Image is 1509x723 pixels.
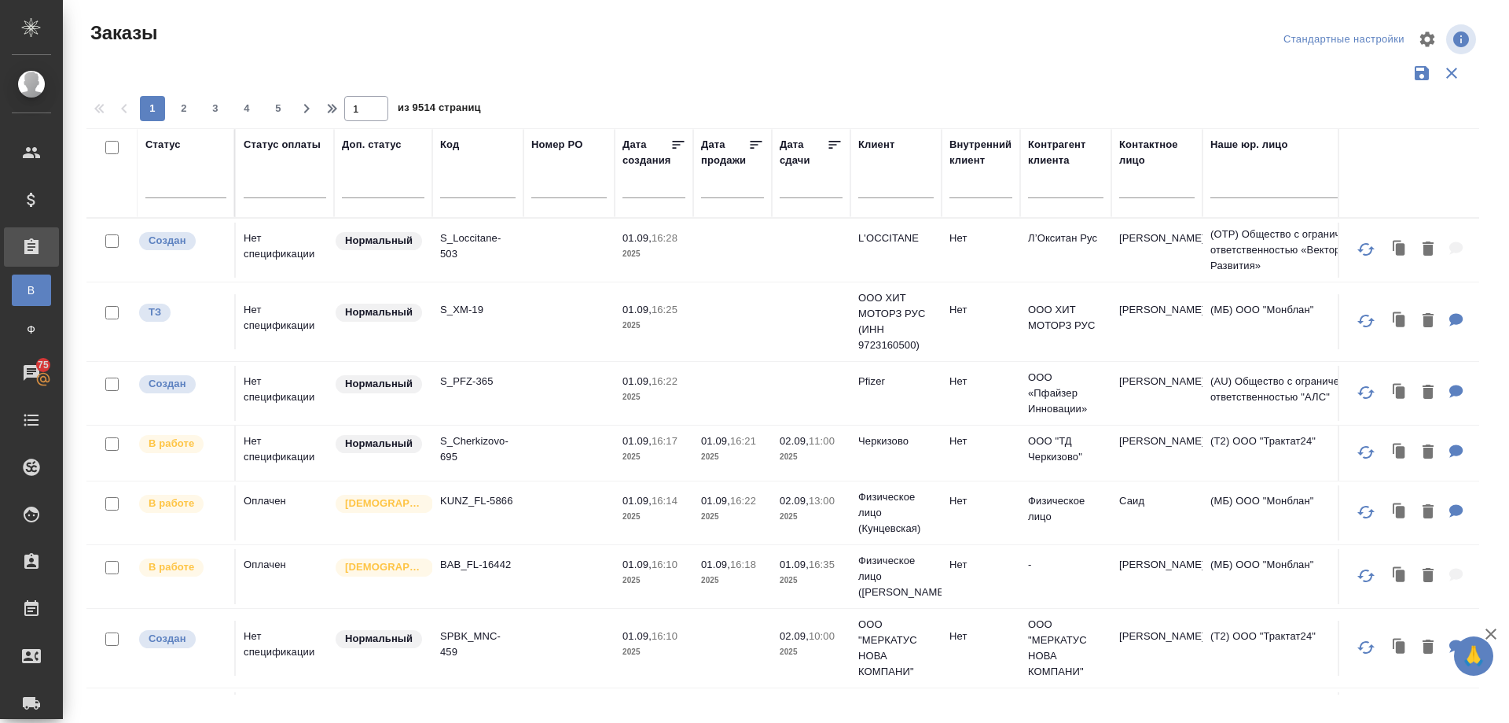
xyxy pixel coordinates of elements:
[1111,366,1202,421] td: [PERSON_NAME]
[1028,231,1103,246] p: Л’Окситан Рус
[622,318,685,334] p: 2025
[730,435,756,447] p: 16:21
[780,509,843,525] p: 2025
[622,435,652,447] p: 01.09,
[1415,305,1441,338] button: Удалить
[138,374,226,395] div: Выставляется автоматически при создании заказа
[138,231,226,252] div: Выставляется автоматически при создании заказа
[809,559,835,570] p: 16:35
[949,493,1012,509] p: Нет
[622,573,685,588] p: 2025
[1028,557,1103,573] p: -
[203,101,228,116] span: 3
[622,449,685,465] p: 2025
[1385,305,1415,338] button: Клонировать
[701,573,764,588] p: 2025
[622,375,652,387] p: 01.09,
[138,629,226,650] div: Выставляется автоматически при создании заказа
[1347,493,1385,531] button: Обновить
[652,559,677,570] p: 16:10
[345,304,413,320] p: Нормальный
[622,232,652,244] p: 01.09,
[236,294,334,349] td: Нет спецификации
[334,629,424,650] div: Статус по умолчанию для стандартных заказов
[1415,377,1441,409] button: Удалить
[1111,223,1202,278] td: [PERSON_NAME]
[12,314,51,345] a: Ф
[345,496,424,511] p: [DEMOGRAPHIC_DATA]
[171,101,196,116] span: 2
[622,630,652,642] p: 01.09,
[652,375,677,387] p: 16:22
[1210,137,1288,153] div: Наше юр. лицо
[149,631,186,647] p: Создан
[149,436,194,452] p: В работе
[440,374,516,389] p: S_PFZ-365
[701,509,764,525] p: 2025
[440,557,516,573] p: BAB_FL-16442
[345,631,413,647] p: Нормальный
[858,617,934,680] p: ООО "МЕРКАТУС НОВА КОМПАНИ"
[622,137,670,168] div: Дата создания
[652,304,677,315] p: 16:25
[1119,137,1195,168] div: Контактное лицо
[1415,632,1441,664] button: Удалить
[701,137,748,168] div: Дата продажи
[1437,58,1467,88] button: Сбросить фильтры
[334,374,424,395] div: Статус по умолчанию для стандартных заказов
[1385,437,1415,469] button: Клонировать
[138,302,226,323] div: Выставляет КМ при отправке заказа на расчет верстке (для тикета) или для уточнения сроков на прои...
[440,493,516,509] p: KUNZ_FL-5866
[149,304,161,320] p: ТЗ
[236,366,334,421] td: Нет спецификации
[780,573,843,588] p: 2025
[20,322,43,338] span: Ф
[949,231,1012,246] p: Нет
[1028,493,1103,525] p: Физическое лицо
[440,137,459,153] div: Код
[345,436,413,452] p: Нормальный
[1347,557,1385,595] button: Обновить
[652,435,677,447] p: 16:17
[1280,28,1408,52] div: split button
[1415,234,1441,266] button: Удалить
[149,233,186,249] p: Создан
[244,137,321,153] div: Статус оплаты
[1446,24,1479,54] span: Посмотреть информацию
[149,376,186,392] p: Создан
[440,629,516,660] p: SPBK_MNC-459
[701,495,730,507] p: 01.09,
[858,374,934,389] p: Pfizer
[701,435,730,447] p: 01.09,
[1385,377,1415,409] button: Клонировать
[1347,231,1385,268] button: Обновить
[809,495,835,507] p: 13:00
[1415,496,1441,529] button: Удалить
[1460,640,1487,673] span: 🙏
[858,553,934,600] p: Физическое лицо ([PERSON_NAME])
[652,232,677,244] p: 16:28
[138,557,226,578] div: Выставляет ПМ после принятия заказа от КМа
[1347,629,1385,666] button: Обновить
[1202,426,1391,481] td: (Т2) ООО "Трактат24"
[440,231,516,262] p: S_Loccitane-503
[622,389,685,405] p: 2025
[780,435,809,447] p: 02.09,
[149,496,194,511] p: В работе
[145,137,181,153] div: Статус
[86,20,157,46] span: Заказы
[622,495,652,507] p: 01.09,
[1454,636,1493,676] button: 🙏
[1202,621,1391,676] td: (Т2) ООО "Трактат24"
[236,426,334,481] td: Нет спецификации
[858,290,934,353] p: ООО ХИТ МОТОРЗ РУС (ИНН 9723160500)
[1415,560,1441,592] button: Удалить
[1385,496,1415,529] button: Клонировать
[780,137,827,168] div: Дата сдачи
[1347,433,1385,471] button: Обновить
[1408,20,1446,58] span: Настроить таблицу
[334,231,424,252] div: Статус по умолчанию для стандартных заказов
[701,559,730,570] p: 01.09,
[1028,302,1103,334] p: ООО ХИТ МОТОРЗ РУС
[1202,549,1391,604] td: (МБ) ООО "Монблан"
